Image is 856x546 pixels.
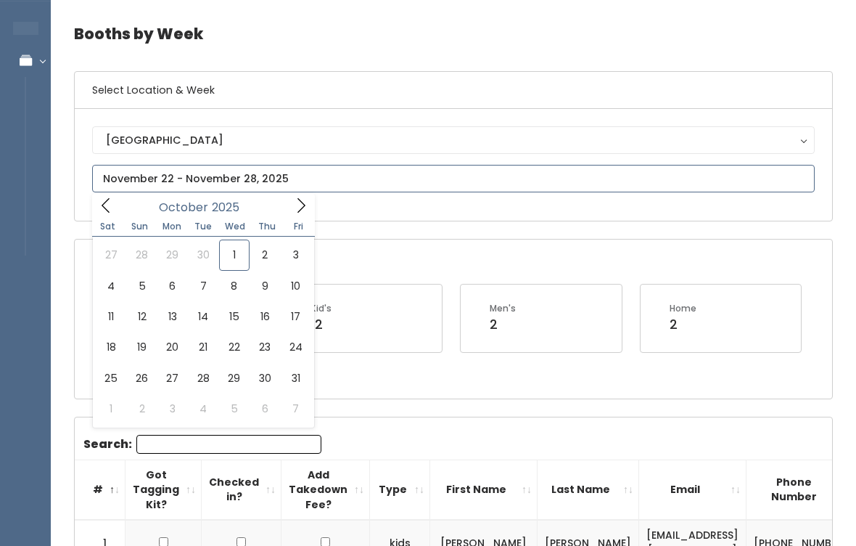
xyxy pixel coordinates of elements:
span: October 21, 2025 [188,333,218,363]
span: Sat [92,223,124,232]
div: 12 [310,316,332,335]
span: October 20, 2025 [157,333,188,363]
span: October 4, 2025 [96,272,126,302]
th: Last Name: activate to sort column ascending [538,460,639,521]
span: October 29, 2025 [219,364,250,394]
span: Mon [156,223,188,232]
input: Search: [136,436,321,455]
h6: Select Location & Week [75,73,832,110]
th: Type: activate to sort column ascending [370,460,430,521]
span: November 1, 2025 [96,394,126,425]
span: October 31, 2025 [280,364,310,394]
span: October 7, 2025 [188,272,218,302]
span: October 17, 2025 [280,302,310,333]
button: [GEOGRAPHIC_DATA] [92,127,815,155]
span: October 1, 2025 [219,240,250,271]
span: September 27, 2025 [96,240,126,271]
span: November 4, 2025 [188,394,218,425]
span: October 24, 2025 [280,333,310,363]
span: October 28, 2025 [188,364,218,394]
th: Phone Number: activate to sort column ascending [746,460,856,521]
span: November 2, 2025 [126,394,157,425]
span: October 18, 2025 [96,333,126,363]
span: November 6, 2025 [250,394,280,425]
span: October 16, 2025 [250,302,280,333]
th: Got Tagging Kit?: activate to sort column ascending [125,460,202,521]
label: Search: [83,436,321,455]
span: Fri [283,223,315,232]
span: October 9, 2025 [250,272,280,302]
div: Men's [490,303,516,316]
span: October 27, 2025 [157,364,188,394]
span: September 28, 2025 [126,240,157,271]
div: 2 [490,316,516,335]
th: Checked in?: activate to sort column ascending [202,460,281,521]
span: November 5, 2025 [219,394,250,425]
span: October 23, 2025 [250,333,280,363]
div: Home [670,303,696,316]
th: #: activate to sort column descending [75,460,125,521]
div: Kid's [310,303,332,316]
input: November 22 - November 28, 2025 [92,166,815,193]
span: October 6, 2025 [157,272,188,302]
span: Thu [251,223,283,232]
span: October 12, 2025 [126,302,157,333]
th: Email: activate to sort column ascending [639,460,746,521]
span: Sun [124,223,156,232]
span: Tue [187,223,219,232]
th: Add Takedown Fee?: activate to sort column ascending [281,460,370,521]
span: October [159,203,208,214]
div: 2 [670,316,696,335]
span: September 29, 2025 [157,240,188,271]
span: October 30, 2025 [250,364,280,394]
span: October 25, 2025 [96,364,126,394]
span: October 5, 2025 [126,272,157,302]
div: [GEOGRAPHIC_DATA] [106,133,801,149]
span: October 26, 2025 [126,364,157,394]
span: October 8, 2025 [219,272,250,302]
span: October 2, 2025 [250,240,280,271]
span: November 7, 2025 [280,394,310,425]
span: October 10, 2025 [280,272,310,302]
span: October 19, 2025 [126,333,157,363]
span: Wed [219,223,251,232]
span: October 14, 2025 [188,302,218,333]
span: October 22, 2025 [219,333,250,363]
span: October 13, 2025 [157,302,188,333]
span: November 3, 2025 [157,394,188,425]
span: October 11, 2025 [96,302,126,333]
th: First Name: activate to sort column ascending [430,460,538,521]
span: October 3, 2025 [280,240,310,271]
h4: Booths by Week [74,15,833,54]
span: September 30, 2025 [188,240,218,271]
input: Year [208,199,252,217]
span: October 15, 2025 [219,302,250,333]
